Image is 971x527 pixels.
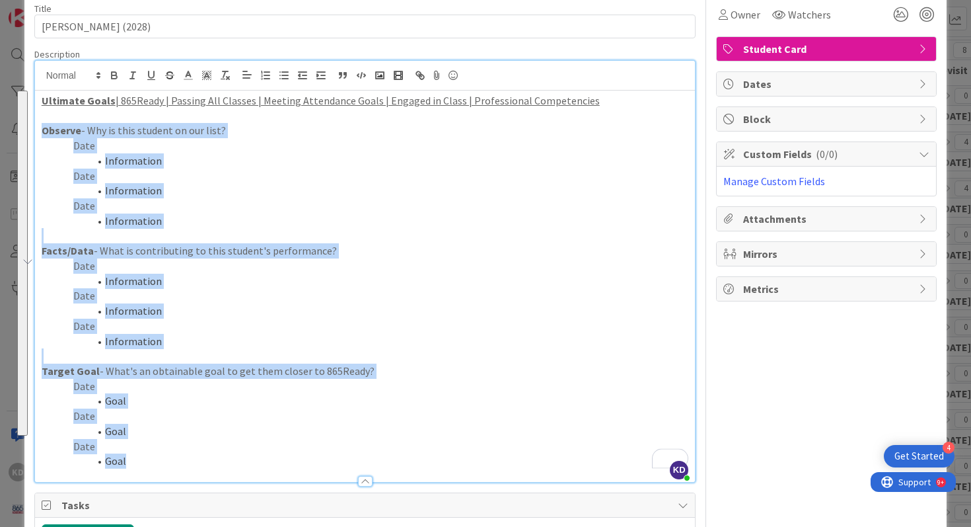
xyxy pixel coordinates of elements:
[61,497,672,513] span: Tasks
[743,146,912,162] span: Custom Fields
[743,41,912,57] span: Student Card
[34,3,52,15] label: Title
[816,147,838,161] span: ( 0/0 )
[42,319,689,334] p: Date
[57,334,689,349] li: Information
[57,424,689,439] li: Goal
[57,393,689,409] li: Goal
[42,439,689,454] p: Date
[743,76,912,92] span: Dates
[57,454,689,469] li: Goal
[42,243,689,259] p: - What is contributing to this student's performance?
[42,244,94,257] strong: Facts/Data
[42,379,689,394] p: Date
[57,274,689,289] li: Information
[42,198,689,214] p: Date
[743,246,912,262] span: Mirrors
[34,48,80,60] span: Description
[42,169,689,184] p: Date
[57,183,689,198] li: Information
[670,461,688,479] span: KD
[42,409,689,424] p: Date
[723,175,825,188] a: Manage Custom Fields
[788,7,831,22] span: Watchers
[57,153,689,169] li: Information
[743,211,912,227] span: Attachments
[42,124,81,137] strong: Observe
[42,123,689,138] p: - Why is this student on our list?
[57,214,689,229] li: Information
[116,94,600,107] u: | 865Ready | Passing All Classes | Meeting Attendance Goals | Engaged in Class | Professional Com...
[884,445,954,467] div: Open Get Started checklist, remaining modules: 4
[894,450,944,463] div: Get Started
[28,2,60,18] span: Support
[34,15,696,38] input: type card name here...
[42,94,116,107] u: Ultimate Goals
[35,91,696,482] div: To enrich screen reader interactions, please activate Accessibility in Grammarly extension settings
[42,364,100,378] strong: Target Goal
[943,442,954,454] div: 4
[42,364,689,379] p: - What's an obtainable goal to get them closer to 865Ready?
[743,111,912,127] span: Block
[42,259,689,274] p: Date
[42,288,689,304] p: Date
[42,138,689,153] p: Date
[57,304,689,319] li: Information
[731,7,760,22] span: Owner
[67,5,73,16] div: 9+
[743,281,912,297] span: Metrics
